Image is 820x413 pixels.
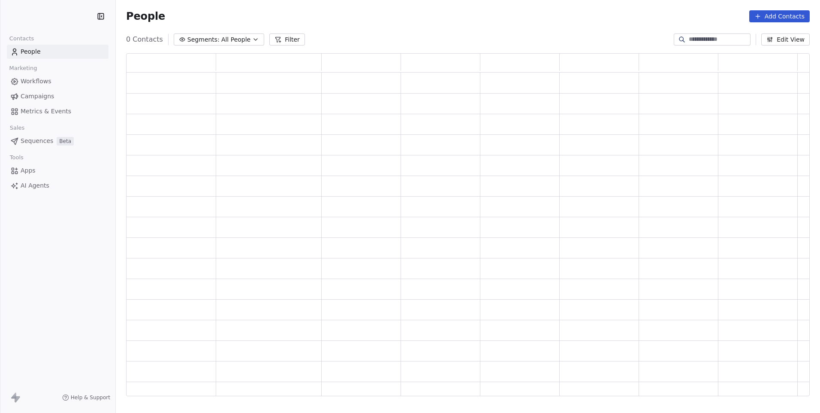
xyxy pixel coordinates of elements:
a: Apps [7,164,109,178]
a: People [7,45,109,59]
span: Beta [57,137,74,146]
a: Metrics & Events [7,104,109,118]
a: Workflows [7,74,109,88]
a: Campaigns [7,89,109,103]
span: Metrics & Events [21,107,71,116]
a: AI Agents [7,179,109,193]
span: Tools [6,151,27,164]
span: Apps [21,166,36,175]
span: Segments: [187,35,220,44]
span: All People [221,35,250,44]
span: 0 Contacts [126,34,163,45]
button: Add Contacts [749,10,810,22]
button: Filter [269,33,305,46]
span: Sales [6,121,28,134]
span: Sequences [21,137,53,146]
span: Marketing [6,62,41,75]
a: Help & Support [62,394,110,401]
a: SequencesBeta [7,134,109,148]
span: People [21,47,41,56]
span: People [126,10,165,23]
span: Contacts [6,32,38,45]
span: Help & Support [71,394,110,401]
span: AI Agents [21,181,49,190]
span: Workflows [21,77,51,86]
span: Campaigns [21,92,54,101]
button: Edit View [761,33,810,46]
